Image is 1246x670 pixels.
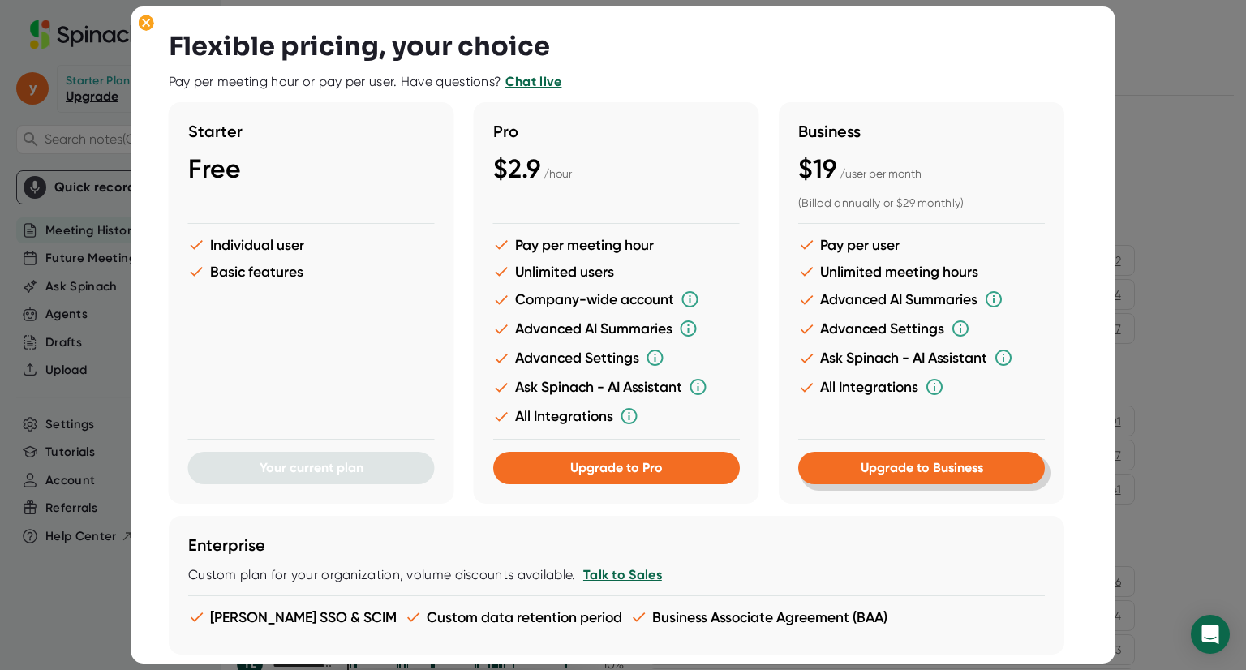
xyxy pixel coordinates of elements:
li: Advanced Settings [798,319,1045,338]
li: Advanced Settings [493,348,740,367]
a: Chat live [505,74,562,89]
h3: Starter [188,122,435,141]
li: All Integrations [493,406,740,426]
h3: Pro [493,122,740,141]
div: Open Intercom Messenger [1191,615,1230,654]
li: Pay per user [798,236,1045,253]
span: / hour [544,167,572,180]
li: Custom data retention period [405,608,622,625]
span: / user per month [840,167,922,180]
li: Company-wide account [493,290,740,309]
button: Upgrade to Business [798,452,1045,484]
li: Pay per meeting hour [493,236,740,253]
button: Upgrade to Pro [493,452,740,484]
li: Unlimited users [493,263,740,280]
span: Upgrade to Business [860,460,982,475]
a: Talk to Sales [582,567,661,582]
div: Pay per meeting hour or pay per user. Have questions? [169,74,562,90]
li: All Integrations [798,377,1045,397]
li: Advanced AI Summaries [798,290,1045,309]
button: Your current plan [188,452,435,484]
li: Ask Spinach - AI Assistant [798,348,1045,367]
span: Your current plan [260,460,363,475]
li: Advanced AI Summaries [493,319,740,338]
div: (Billed annually or $29 monthly) [798,196,1045,211]
li: [PERSON_NAME] SSO & SCIM [188,608,397,625]
h3: Business [798,122,1045,141]
span: $19 [798,153,836,184]
li: Business Associate Agreement (BAA) [630,608,887,625]
h3: Enterprise [188,535,1045,555]
li: Ask Spinach - AI Assistant [493,377,740,397]
span: $2.9 [493,153,540,184]
li: Unlimited meeting hours [798,263,1045,280]
h3: Flexible pricing, your choice [169,31,550,62]
li: Individual user [188,236,435,253]
span: Free [188,153,241,184]
span: Upgrade to Pro [570,460,663,475]
li: Basic features [188,263,435,280]
div: Custom plan for your organization, volume discounts available. [188,567,1045,583]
